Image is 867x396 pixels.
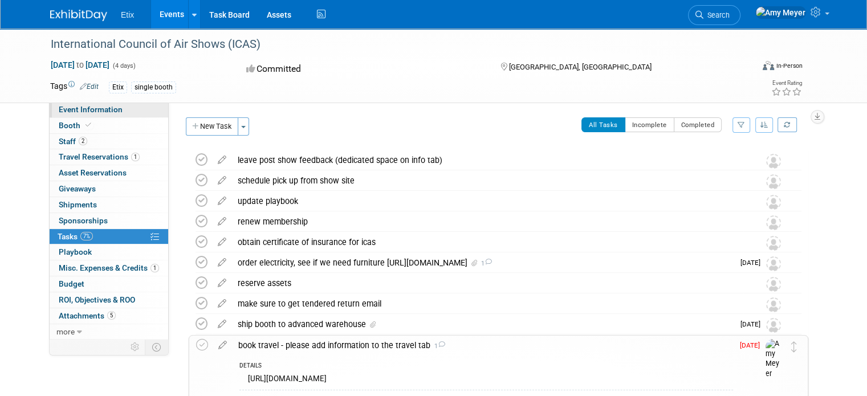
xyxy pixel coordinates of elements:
span: (4 days) [112,62,136,70]
div: leave post show feedback (dedicated space on info tab) [232,150,743,170]
div: single booth [131,81,176,93]
a: Travel Reservations1 [50,149,168,165]
span: 1 [131,153,140,161]
img: Unassigned [766,154,781,169]
a: ROI, Objectives & ROO [50,292,168,308]
div: order electricity, see if we need furniture [URL][DOMAIN_NAME] [232,253,734,272]
a: edit [213,340,233,350]
a: more [50,324,168,340]
div: make sure to get tendered return email [232,294,743,313]
span: Shipments [59,200,97,209]
span: 1 [479,260,492,267]
span: [DATE] [740,320,766,328]
span: Sponsorships [59,216,108,225]
img: Unassigned [766,195,781,210]
img: Unassigned [766,256,781,271]
a: Search [688,5,740,25]
div: Event Rating [771,80,802,86]
div: obtain certificate of insurance for icas [232,232,743,252]
span: 1 [150,264,159,272]
span: Attachments [59,311,116,320]
span: Travel Reservations [59,152,140,161]
img: Amy Meyer [755,6,806,19]
a: Asset Reservations [50,165,168,181]
div: update playbook [232,191,743,211]
span: 5 [107,311,116,320]
a: Edit [80,83,99,91]
button: All Tasks [581,117,625,132]
span: [DATE] [740,259,766,267]
div: International Council of Air Shows (ICAS) [47,34,739,55]
span: 2 [79,137,87,145]
span: Tasks [58,232,93,241]
span: 7% [80,232,93,240]
div: DETAILS [239,362,733,371]
span: Booth [59,121,93,130]
div: schedule pick up from show site [232,171,743,190]
a: edit [212,155,232,165]
div: Committed [243,59,482,79]
a: edit [212,319,232,329]
a: Booth [50,118,168,133]
img: Unassigned [766,174,781,189]
a: edit [212,175,232,186]
a: Attachments5 [50,308,168,324]
div: renew membership [232,212,743,231]
a: Budget [50,276,168,292]
span: Search [703,11,730,19]
span: [DATE] [740,341,766,349]
span: [DATE] [DATE] [50,60,110,70]
button: Incomplete [625,117,674,132]
a: edit [212,217,232,227]
a: edit [212,196,232,206]
td: Toggle Event Tabs [145,340,169,354]
img: ExhibitDay [50,10,107,21]
a: Staff2 [50,134,168,149]
a: Sponsorships [50,213,168,228]
span: more [56,327,75,336]
img: Unassigned [766,297,781,312]
a: edit [212,299,232,309]
span: Event Information [59,105,123,114]
div: ship booth to advanced warehouse [232,315,734,334]
a: Tasks7% [50,229,168,244]
span: Giveaways [59,184,96,193]
a: edit [212,258,232,268]
div: Event Format [691,59,803,76]
img: Unassigned [766,215,781,230]
span: ROI, Objectives & ROO [59,295,135,304]
span: Asset Reservations [59,168,127,177]
span: to [75,60,86,70]
img: Unassigned [766,236,781,251]
div: Etix [109,81,127,93]
img: Unassigned [766,277,781,292]
img: Amy Meyer [766,339,783,379]
span: Budget [59,279,84,288]
div: reserve assets [232,273,743,293]
i: Move task [791,341,797,352]
i: Booth reservation complete [86,122,91,128]
span: 1 [430,342,445,350]
a: Event Information [50,102,168,117]
a: Shipments [50,197,168,213]
span: Playbook [59,247,92,256]
span: Staff [59,137,87,146]
div: book travel - please add information to the travel tab [233,336,733,355]
a: Playbook [50,244,168,260]
img: Unassigned [766,318,781,333]
a: edit [212,278,232,288]
div: [URL][DOMAIN_NAME] [239,371,733,389]
span: Misc. Expenses & Credits [59,263,159,272]
button: Completed [674,117,722,132]
div: In-Person [776,62,803,70]
a: Giveaways [50,181,168,197]
img: Format-Inperson.png [763,61,774,70]
span: [GEOGRAPHIC_DATA], [GEOGRAPHIC_DATA] [509,63,652,71]
button: New Task [186,117,238,136]
span: Etix [121,10,134,19]
a: edit [212,237,232,247]
a: Refresh [778,117,797,132]
a: Misc. Expenses & Credits1 [50,260,168,276]
td: Tags [50,80,99,93]
td: Personalize Event Tab Strip [125,340,145,354]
